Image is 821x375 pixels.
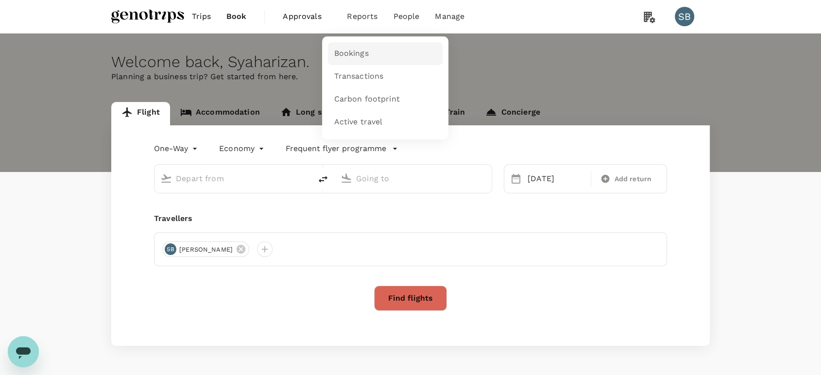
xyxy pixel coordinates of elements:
[334,48,368,59] span: Bookings
[111,71,710,83] p: Planning a business trip? Get started from here.
[356,171,471,186] input: Going to
[226,11,247,22] span: Book
[328,111,443,134] a: Active travel
[524,169,589,188] div: [DATE]
[111,102,170,125] a: Flight
[154,213,667,224] div: Travellers
[286,143,398,154] button: Frequent flyer programme
[170,102,270,125] a: Accommodation
[334,94,399,105] span: Carbon footprint
[435,11,464,22] span: Manage
[111,53,710,71] div: Welcome back , Syaharizan .
[305,177,307,179] button: Open
[311,168,335,191] button: delete
[219,141,266,156] div: Economy
[154,141,200,156] div: One-Way
[176,171,291,186] input: Depart from
[393,11,419,22] span: People
[111,6,184,27] img: Genotrips - ALL
[162,241,249,257] div: SB[PERSON_NAME]
[328,88,443,111] a: Carbon footprint
[328,65,443,88] a: Transactions
[283,11,331,22] span: Approvals
[328,42,443,65] a: Bookings
[475,102,550,125] a: Concierge
[675,7,694,26] div: SB
[334,71,383,82] span: Transactions
[192,11,211,22] span: Trips
[270,102,344,125] a: Long stay
[374,286,447,311] button: Find flights
[165,243,176,255] div: SB
[173,245,239,255] span: [PERSON_NAME]
[8,336,39,367] iframe: Button to launch messaging window
[286,143,386,154] p: Frequent flyer programme
[347,11,377,22] span: Reports
[614,174,651,184] span: Add return
[485,177,487,179] button: Open
[334,117,382,128] span: Active travel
